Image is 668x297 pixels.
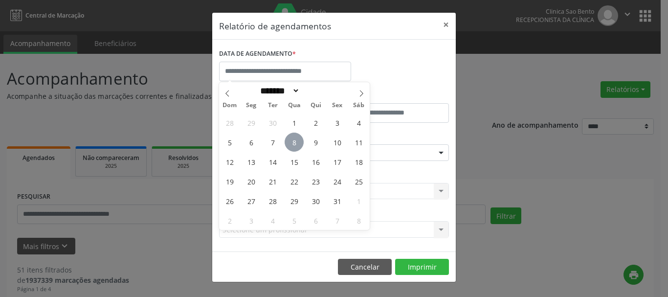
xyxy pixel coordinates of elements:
label: ATÉ [336,88,449,103]
span: Outubro 3, 2025 [328,113,347,132]
span: Sáb [348,102,370,109]
span: Outubro 23, 2025 [306,172,325,191]
span: Outubro 27, 2025 [242,191,261,210]
span: Outubro 17, 2025 [328,152,347,171]
span: Novembro 1, 2025 [349,191,368,210]
span: Outubro 24, 2025 [328,172,347,191]
span: Qui [305,102,327,109]
label: DATA DE AGENDAMENTO [219,46,296,62]
span: Outubro 6, 2025 [242,133,261,152]
span: Qua [284,102,305,109]
span: Seg [241,102,262,109]
span: Setembro 29, 2025 [242,113,261,132]
span: Dom [219,102,241,109]
span: Novembro 6, 2025 [306,211,325,230]
span: Outubro 19, 2025 [220,172,239,191]
span: Novembro 5, 2025 [285,211,304,230]
span: Outubro 9, 2025 [306,133,325,152]
button: Imprimir [395,259,449,275]
span: Outubro 13, 2025 [242,152,261,171]
span: Outubro 18, 2025 [349,152,368,171]
span: Sex [327,102,348,109]
button: Close [436,13,456,37]
span: Outubro 4, 2025 [349,113,368,132]
span: Outubro 14, 2025 [263,152,282,171]
span: Outubro 10, 2025 [328,133,347,152]
span: Outubro 20, 2025 [242,172,261,191]
span: Ter [262,102,284,109]
span: Novembro 7, 2025 [328,211,347,230]
span: Outubro 21, 2025 [263,172,282,191]
span: Outubro 26, 2025 [220,191,239,210]
h5: Relatório de agendamentos [219,20,331,32]
span: Outubro 28, 2025 [263,191,282,210]
span: Novembro 8, 2025 [349,211,368,230]
span: Novembro 3, 2025 [242,211,261,230]
select: Month [257,86,300,96]
span: Outubro 7, 2025 [263,133,282,152]
span: Novembro 4, 2025 [263,211,282,230]
span: Outubro 16, 2025 [306,152,325,171]
input: Year [300,86,332,96]
span: Setembro 28, 2025 [220,113,239,132]
span: Outubro 11, 2025 [349,133,368,152]
span: Outubro 30, 2025 [306,191,325,210]
span: Outubro 12, 2025 [220,152,239,171]
span: Setembro 30, 2025 [263,113,282,132]
button: Cancelar [338,259,392,275]
span: Outubro 1, 2025 [285,113,304,132]
span: Outubro 31, 2025 [328,191,347,210]
span: Outubro 2, 2025 [306,113,325,132]
span: Outubro 5, 2025 [220,133,239,152]
span: Outubro 29, 2025 [285,191,304,210]
span: Outubro 15, 2025 [285,152,304,171]
span: Novembro 2, 2025 [220,211,239,230]
span: Outubro 25, 2025 [349,172,368,191]
span: Outubro 8, 2025 [285,133,304,152]
span: Outubro 22, 2025 [285,172,304,191]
